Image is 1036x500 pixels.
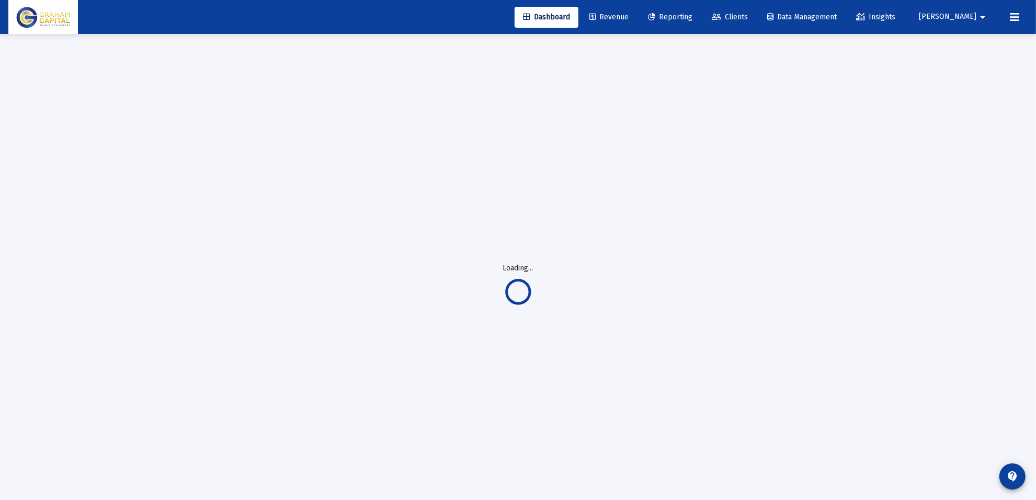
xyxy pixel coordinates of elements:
a: Revenue [581,7,637,28]
span: [PERSON_NAME] [919,13,976,21]
span: Dashboard [523,13,570,21]
span: Reporting [648,13,692,21]
a: Clients [703,7,756,28]
span: Data Management [767,13,837,21]
a: Data Management [759,7,845,28]
img: Dashboard [16,7,70,28]
a: Reporting [640,7,701,28]
mat-icon: arrow_drop_down [976,7,989,28]
span: Insights [856,13,895,21]
span: Revenue [589,13,629,21]
span: Clients [712,13,748,21]
a: Dashboard [515,7,578,28]
button: [PERSON_NAME] [906,6,1001,27]
a: Insights [848,7,904,28]
mat-icon: contact_support [1006,470,1019,483]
